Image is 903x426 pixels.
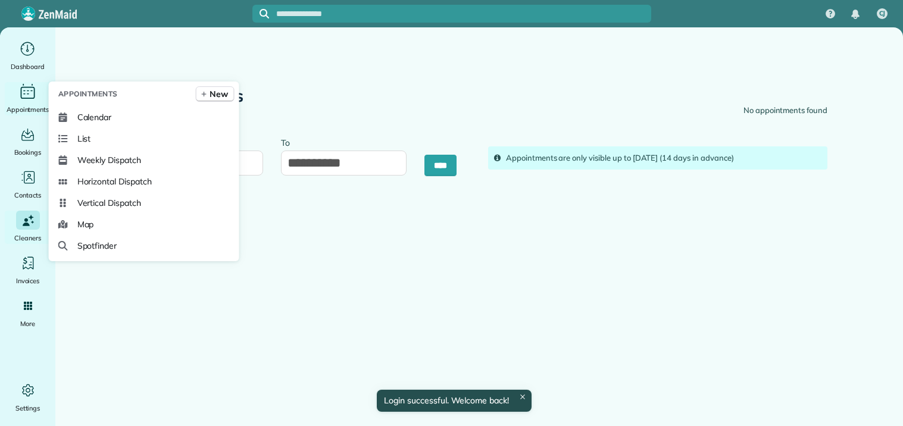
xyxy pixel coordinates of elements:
span: Weekly Dispatch [77,154,141,166]
span: Appointments [58,88,118,100]
span: New [210,88,228,100]
a: Settings [5,381,51,414]
a: Dashboard [5,39,51,73]
span: Vertical Dispatch [77,197,141,209]
a: New [196,86,235,102]
a: Map [54,214,235,235]
button: Focus search [252,9,269,18]
span: More [20,318,35,330]
span: Settings [15,402,40,414]
div: Appointments are only visible up to [DATE] (14 days in advance) [506,152,821,164]
label: To [281,131,296,153]
span: CJ [879,9,886,18]
span: List [77,133,91,145]
h4: Show Appointments [131,123,470,133]
span: Spotfinder [77,240,117,252]
a: Contacts [5,168,51,201]
span: Map [77,218,94,230]
h2: Appointments [131,87,243,105]
a: Weekly Dispatch [54,149,235,171]
svg: Focus search [260,9,269,18]
span: Cleaners [14,232,41,244]
div: Login successful. Welcome back! [377,390,532,412]
a: Calendar [54,106,235,128]
span: Invoices [16,275,40,287]
a: Appointments [5,82,51,115]
a: Horizontal Dispatch [54,171,235,192]
span: Bookings [14,146,42,158]
a: Invoices [5,253,51,287]
a: Bookings [5,125,51,158]
span: Contacts [14,189,41,201]
span: Horizontal Dispatch [77,176,152,187]
div: Notifications [843,1,868,27]
div: No appointments found [743,105,827,117]
a: Spotfinder [54,235,235,256]
span: Calendar [77,111,112,123]
a: Cleaners [5,211,51,244]
a: Vertical Dispatch [54,192,235,214]
span: Dashboard [11,61,45,73]
span: Appointments [7,104,49,115]
a: List [54,128,235,149]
